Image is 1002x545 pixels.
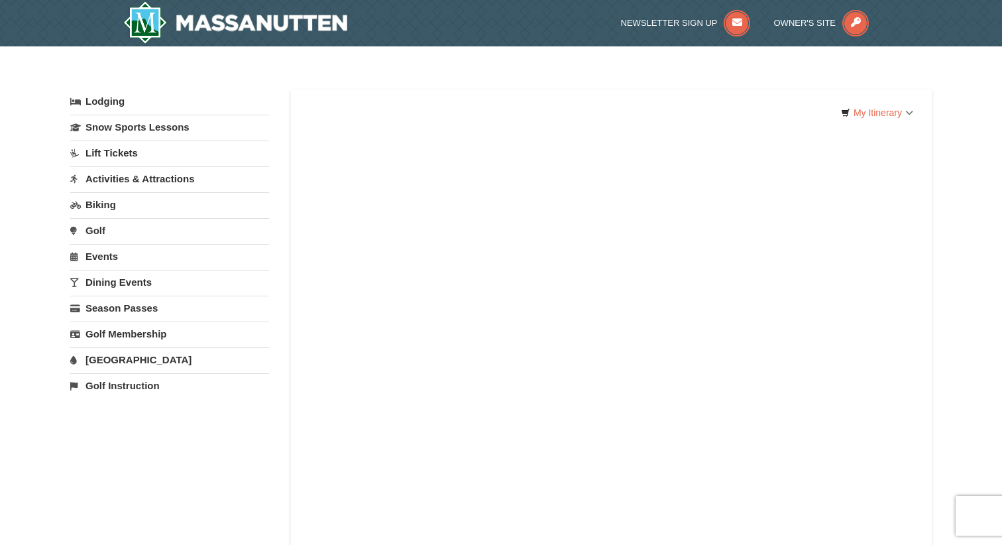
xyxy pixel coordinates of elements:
[70,166,269,191] a: Activities & Attractions
[774,18,836,28] span: Owner's Site
[70,373,269,398] a: Golf Instruction
[70,218,269,243] a: Golf
[70,296,269,320] a: Season Passes
[621,18,718,28] span: Newsletter Sign Up
[621,18,751,28] a: Newsletter Sign Up
[70,192,269,217] a: Biking
[832,103,922,123] a: My Itinerary
[70,90,269,113] a: Lodging
[123,1,347,44] a: Massanutten Resort
[774,18,869,28] a: Owner's Site
[123,1,347,44] img: Massanutten Resort Logo
[70,270,269,294] a: Dining Events
[70,244,269,269] a: Events
[70,347,269,372] a: [GEOGRAPHIC_DATA]
[70,115,269,139] a: Snow Sports Lessons
[70,141,269,165] a: Lift Tickets
[70,322,269,346] a: Golf Membership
